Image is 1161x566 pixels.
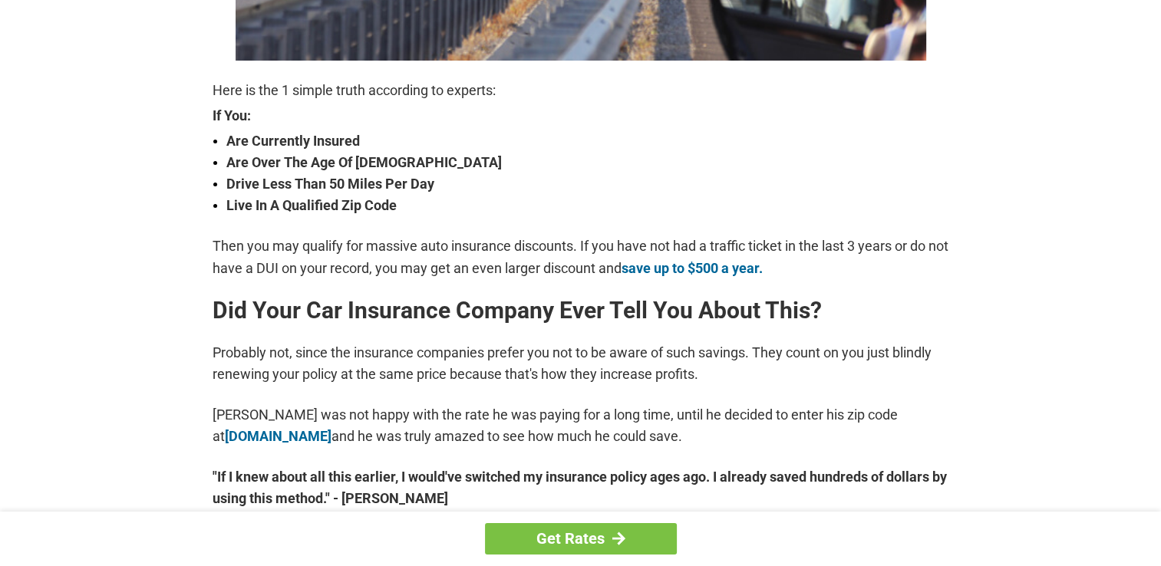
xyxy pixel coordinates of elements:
p: Then you may qualify for massive auto insurance discounts. If you have not had a traffic ticket i... [213,235,949,278]
strong: Are Currently Insured [226,130,949,152]
p: Here is the 1 simple truth according to experts: [213,80,949,101]
strong: "If I knew about all this earlier, I would've switched my insurance policy ages ago. I already sa... [213,466,949,509]
p: [PERSON_NAME] was not happy with the rate he was paying for a long time, until he decided to ente... [213,404,949,447]
strong: Are Over The Age Of [DEMOGRAPHIC_DATA] [226,152,949,173]
a: [DOMAIN_NAME] [225,428,331,444]
h2: Did Your Car Insurance Company Ever Tell You About This? [213,298,949,323]
strong: Drive Less Than 50 Miles Per Day [226,173,949,195]
a: save up to $500 a year. [622,260,763,276]
p: Probably not, since the insurance companies prefer you not to be aware of such savings. They coun... [213,342,949,385]
strong: Live In A Qualified Zip Code [226,195,949,216]
a: Get Rates [485,523,677,554]
strong: If You: [213,109,949,123]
